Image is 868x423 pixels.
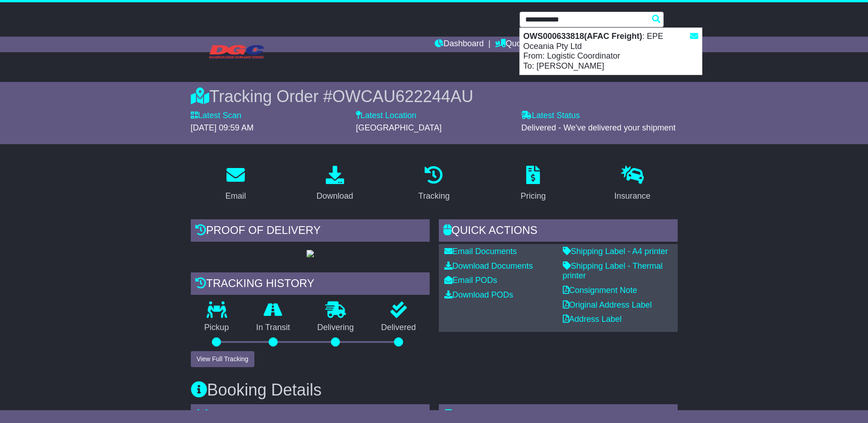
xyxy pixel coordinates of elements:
div: Tracking history [191,272,430,297]
strong: OWS000633818(AFAC Freight) [523,32,642,41]
a: Tracking [412,163,455,206]
a: Download PODs [444,290,513,299]
span: [DATE] 09:59 AM [191,123,254,132]
a: Consignment Note [563,286,637,295]
a: Insurance [609,163,657,206]
a: Address Label [563,315,622,324]
p: In Transit [243,323,304,333]
label: Latest Status [521,111,580,121]
label: Latest Scan [191,111,242,121]
p: Pickup [191,323,243,333]
a: Dashboard [435,37,484,52]
div: Proof of Delivery [191,219,430,244]
a: Email [219,163,252,206]
span: OWCAU622244AU [332,87,473,106]
a: Email PODs [444,276,497,285]
div: Pricing [521,190,546,202]
div: Email [225,190,246,202]
div: Download [317,190,353,202]
a: Quote/Book [495,37,549,52]
p: Delivered [367,323,430,333]
a: Shipping Label - Thermal printer [563,261,663,281]
h3: Booking Details [191,381,678,399]
div: Tracking [418,190,449,202]
div: : EPE Oceania Pty Ltd From: Logistic Coordinator To: [PERSON_NAME] [520,28,702,75]
img: GetPodImage [307,250,314,257]
div: Insurance [615,190,651,202]
a: Email Documents [444,247,517,256]
span: Delivered - We've delivered your shipment [521,123,675,132]
div: Tracking Order # [191,87,678,106]
a: Original Address Label [563,300,652,309]
p: Delivering [304,323,368,333]
a: Download [311,163,359,206]
div: Quick Actions [439,219,678,244]
a: Download Documents [444,261,533,271]
a: Pricing [515,163,552,206]
a: Shipping Label - A4 printer [563,247,668,256]
label: Latest Location [356,111,416,121]
button: View Full Tracking [191,351,254,367]
span: [GEOGRAPHIC_DATA] [356,123,442,132]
